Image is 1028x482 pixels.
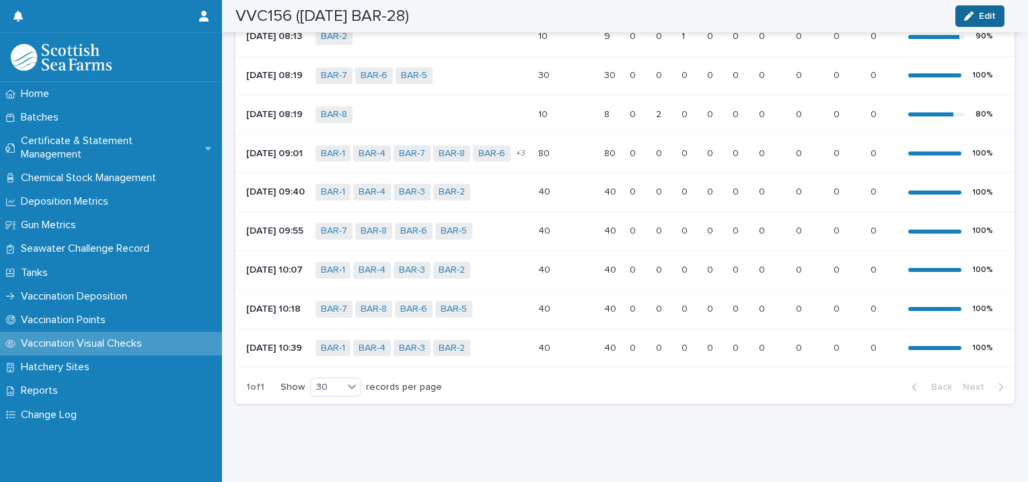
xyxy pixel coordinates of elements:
p: 9 [604,28,613,42]
div: 100 % [972,265,993,275]
p: records per page [366,382,442,393]
a: BAR-1 [321,343,345,354]
p: [DATE] 08:13 [246,31,305,42]
div: 100 % [972,343,993,353]
a: BAR-2 [439,343,465,354]
a: BAR-5 [401,70,427,81]
p: 0 [656,28,665,42]
p: 0 [656,340,665,354]
a: BAR-6 [361,70,388,81]
tr: [DATE] 08:19BAR-7 BAR-6 BAR-5 3030 3030 00 00 00 00 00 00 00 00 00 100% [235,56,1015,95]
p: 40 [538,184,553,198]
p: 0 [630,262,638,276]
p: 10 [538,28,550,42]
p: 40 [538,223,553,237]
p: 0 [682,262,690,276]
button: Next [957,381,1015,393]
a: BAR-4 [359,265,385,276]
tr: [DATE] 09:55BAR-7 BAR-8 BAR-6 BAR-5 4040 4040 00 00 00 00 00 00 00 00 00 100% [235,212,1015,251]
p: 1 of 1 [235,371,275,404]
img: uOABhIYSsOPhGJQdTwEw [11,44,112,71]
p: 0 [630,106,638,120]
div: 80 % [976,110,993,119]
p: 0 [682,223,690,237]
p: 0 [707,145,716,160]
p: Seawater Challenge Record [15,242,160,255]
a: BAR-7 [321,226,347,237]
a: BAR-2 [439,186,465,198]
a: BAR-8 [321,109,347,120]
p: 0 [834,262,842,276]
p: 0 [630,67,638,81]
a: BAR-2 [439,265,465,276]
p: 30 [538,67,552,81]
p: Vaccination Visual Checks [15,337,153,350]
p: Vaccination Deposition [15,290,138,303]
p: 0 [871,145,879,160]
p: 0 [630,223,638,237]
p: 0 [656,184,665,198]
p: 0 [871,301,879,315]
span: Edit [979,11,996,21]
p: 0 [871,340,879,354]
p: 0 [796,145,805,160]
p: 0 [733,223,741,237]
p: 30 [604,67,618,81]
p: Deposition Metrics [15,195,119,208]
p: 0 [707,301,716,315]
p: 0 [733,340,741,354]
p: 0 [796,262,805,276]
p: 0 [630,301,638,315]
p: 0 [707,28,716,42]
p: 0 [630,184,638,198]
p: 0 [733,28,741,42]
a: BAR-1 [321,265,345,276]
a: BAR-4 [359,148,385,160]
p: 0 [630,145,638,160]
h2: VVC156 ([DATE] BAR-28) [235,7,409,26]
p: 0 [759,340,768,354]
tr: [DATE] 09:40BAR-1 BAR-4 BAR-3 BAR-2 4040 4040 00 00 00 00 00 00 00 00 00 100% [235,173,1015,212]
a: BAR-8 [439,148,465,160]
p: 0 [707,262,716,276]
p: 0 [834,340,842,354]
a: BAR-2 [321,31,347,42]
p: 0 [834,28,842,42]
div: 100 % [972,149,993,158]
a: BAR-7 [321,70,347,81]
a: BAR-8 [361,304,387,315]
a: BAR-3 [399,186,425,198]
p: 0 [796,28,805,42]
a: BAR-6 [478,148,505,160]
p: 0 [834,301,842,315]
a: BAR-4 [359,186,385,198]
p: 0 [871,28,879,42]
p: 0 [707,184,716,198]
p: 0 [834,184,842,198]
p: Batches [15,111,69,124]
p: 0 [759,262,768,276]
div: 90 % [976,32,993,41]
p: 0 [733,301,741,315]
a: BAR-5 [441,304,467,315]
p: [DATE] 09:01 [246,148,305,160]
p: 0 [796,67,805,81]
p: 0 [759,145,768,160]
p: 80 [538,145,552,160]
p: 0 [656,145,665,160]
p: Gun Metrics [15,219,87,232]
p: 0 [682,340,690,354]
p: 0 [733,145,741,160]
a: BAR-3 [399,343,425,354]
p: 0 [871,184,879,198]
p: 0 [682,301,690,315]
p: 40 [604,340,619,354]
span: + 3 [516,149,525,158]
p: 0 [707,223,716,237]
p: 0 [796,106,805,120]
p: 0 [871,106,879,120]
p: 0 [871,262,879,276]
p: 0 [733,184,741,198]
button: Back [901,381,957,393]
p: Reports [15,384,69,397]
